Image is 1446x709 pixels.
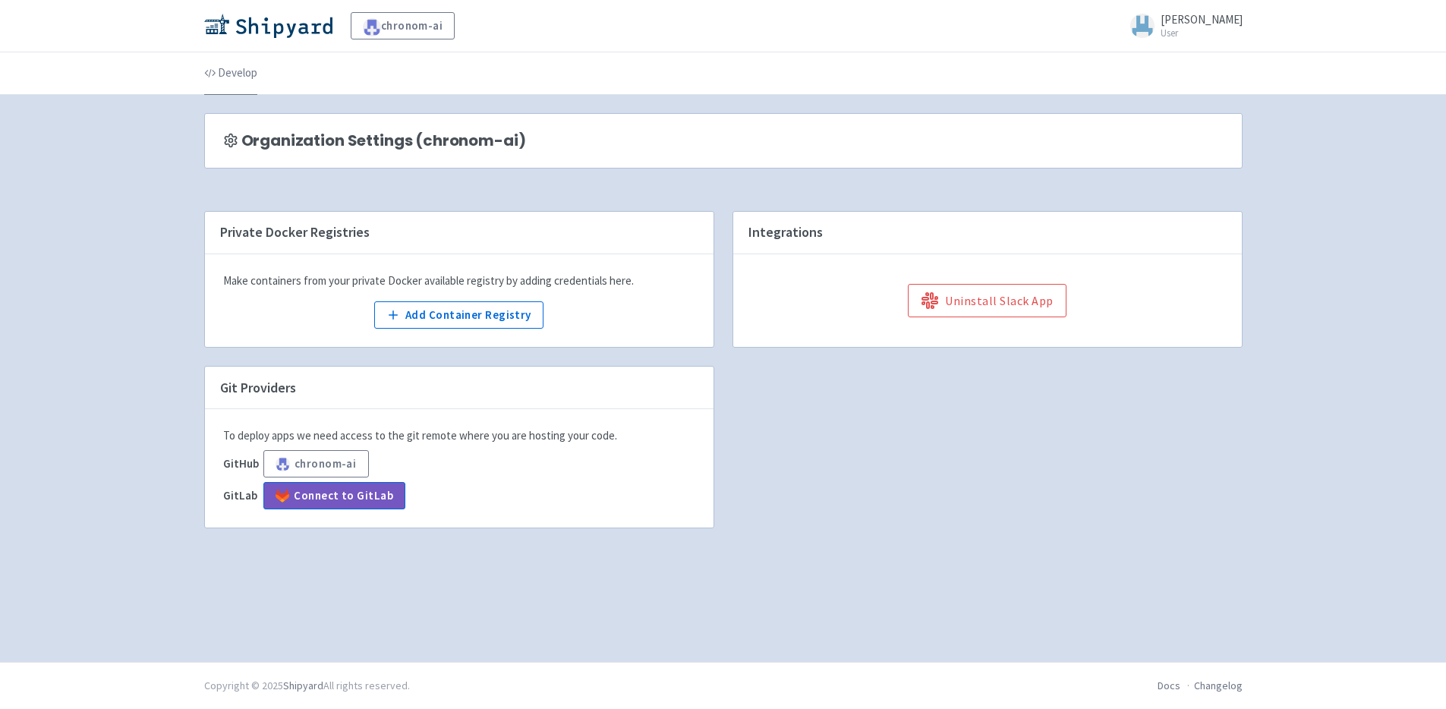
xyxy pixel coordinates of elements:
button: Uninstall Slack App [908,284,1066,317]
a: Connect to GitLab [263,482,406,509]
div: Copyright © 2025 All rights reserved. [204,678,410,694]
a: chronom-ai [351,12,455,39]
h4: Private Docker Registries [205,212,714,254]
p: To deploy apps we need access to the git remote where you are hosting your code. [223,427,695,445]
button: Add Container Registry [374,301,543,329]
span: [PERSON_NAME] [1161,12,1243,27]
a: [PERSON_NAME] User [1121,14,1243,38]
h4: Git Providers [205,367,714,409]
div: Make containers from your private Docker available registry by adding credentials here. [223,273,695,290]
b: GitLab [223,488,257,503]
img: Shipyard logo [204,14,332,38]
button: chronom-ai [263,450,369,477]
a: Shipyard [283,679,323,692]
h4: Integrations [733,212,1242,254]
a: Changelog [1194,679,1243,692]
a: Develop [204,52,257,95]
small: User [1161,28,1243,38]
span: Organization Settings (chronom-ai) [241,132,526,150]
b: GitHub [223,456,259,471]
a: Docs [1158,679,1180,692]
